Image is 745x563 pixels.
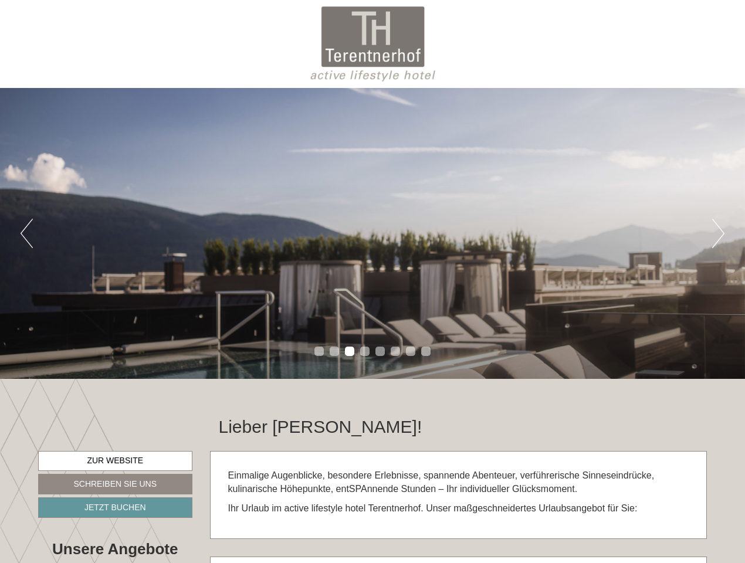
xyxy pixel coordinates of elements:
button: Previous [21,219,33,248]
h1: Lieber [PERSON_NAME]! [219,417,422,436]
a: Schreiben Sie uns [38,474,192,494]
p: Einmalige Augenblicke, besondere Erlebnisse, spannende Abenteuer, verführerische Sinneseindrücke,... [228,469,689,496]
button: Next [712,219,724,248]
p: Ihr Urlaub im active lifestyle hotel Terentnerhof. Unser maßgeschneidertes Urlaubsangebot für Sie: [228,502,689,515]
a: Jetzt buchen [38,497,192,518]
a: Zur Website [38,451,192,471]
div: Unsere Angebote [38,538,192,560]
